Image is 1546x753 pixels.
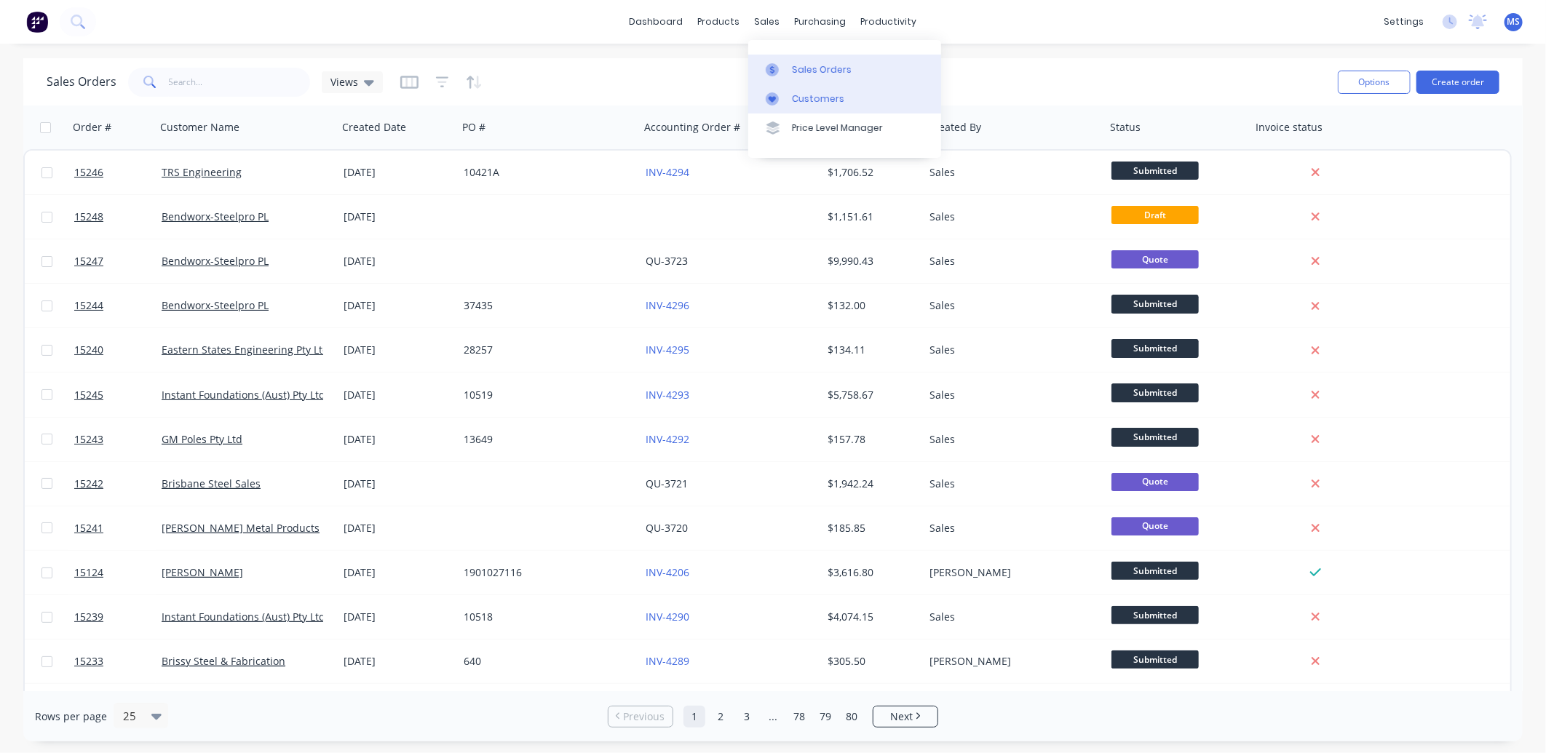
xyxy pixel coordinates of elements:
[74,388,103,402] span: 15245
[646,388,689,402] a: INV-4293
[74,654,103,669] span: 15233
[841,706,863,728] a: Page 80
[646,254,688,268] a: QU-3723
[342,120,406,135] div: Created Date
[1507,15,1521,28] span: MS
[792,63,852,76] div: Sales Orders
[74,595,162,639] a: 15239
[464,610,625,624] div: 10518
[162,298,269,312] a: Bendworx-Steelpro PL
[162,210,269,223] a: Bendworx-Steelpro PL
[464,343,625,357] div: 28257
[74,684,162,728] a: 15238
[162,654,285,668] a: Brissy Steel & Fabrication
[929,210,1091,224] div: Sales
[748,11,788,33] div: sales
[1111,428,1199,446] span: Submitted
[462,120,485,135] div: PO #
[1110,120,1141,135] div: Status
[344,165,452,180] div: [DATE]
[929,565,1091,580] div: [PERSON_NAME]
[35,709,107,724] span: Rows per page
[691,11,748,33] div: products
[73,120,111,135] div: Order #
[814,706,836,728] a: Page 79
[828,432,913,447] div: $157.78
[929,432,1091,447] div: Sales
[344,654,452,669] div: [DATE]
[929,343,1091,357] div: Sales
[646,477,688,490] a: QU-3721
[1376,11,1431,33] div: settings
[1111,162,1199,180] span: Submitted
[162,343,329,356] a: Eastern States Engineering Pty Ltd
[74,151,162,194] a: 15246
[1416,71,1499,94] button: Create order
[162,565,243,579] a: [PERSON_NAME]
[162,521,320,535] a: [PERSON_NAME] Metal Products
[828,254,913,268] div: $9,990.43
[74,373,162,417] a: 15245
[828,298,913,313] div: $132.00
[646,298,689,312] a: INV-4296
[464,165,625,180] div: 10421A
[74,195,162,239] a: 15248
[344,565,452,580] div: [DATE]
[47,75,116,89] h1: Sales Orders
[464,654,625,669] div: 640
[74,640,162,683] a: 15233
[74,284,162,327] a: 15244
[624,709,665,724] span: Previous
[828,210,913,224] div: $1,151.61
[74,521,103,535] span: 15241
[710,706,732,728] a: Page 2
[602,706,944,728] ul: Pagination
[929,298,1091,313] div: Sales
[646,565,689,579] a: INV-4206
[464,388,625,402] div: 10519
[344,298,452,313] div: [DATE]
[788,11,854,33] div: purchasing
[464,432,625,447] div: 13649
[748,55,941,84] a: Sales Orders
[929,254,1091,268] div: Sales
[330,74,358,89] span: Views
[828,343,913,357] div: $134.11
[828,610,913,624] div: $4,074.15
[74,462,162,506] a: 15242
[1111,295,1199,313] span: Submitted
[162,165,242,179] a: TRS Engineering
[74,254,103,268] span: 15247
[74,565,103,580] span: 15124
[162,254,269,268] a: Bendworx-Steelpro PL
[1111,562,1199,580] span: Submitted
[344,477,452,491] div: [DATE]
[928,120,981,135] div: Created By
[1338,71,1411,94] button: Options
[160,120,239,135] div: Customer Name
[1111,517,1199,535] span: Quote
[344,210,452,224] div: [DATE]
[344,388,452,402] div: [DATE]
[1111,606,1199,624] span: Submitted
[792,92,844,105] div: Customers
[748,113,941,143] a: Price Level Manager
[644,120,740,135] div: Accounting Order #
[74,239,162,283] a: 15247
[1111,339,1199,357] span: Submitted
[646,521,688,535] a: QU-3720
[1111,383,1199,402] span: Submitted
[1256,120,1323,135] div: Invoice status
[890,709,913,724] span: Next
[1111,650,1199,669] span: Submitted
[74,165,103,180] span: 15246
[74,610,103,624] span: 15239
[736,706,758,728] a: Page 3
[929,388,1091,402] div: Sales
[74,210,103,224] span: 15248
[162,610,325,623] a: Instant Foundations (Aust) Pty Ltd
[74,328,162,372] a: 15240
[344,343,452,357] div: [DATE]
[162,432,242,446] a: GM Poles Pty Ltd
[344,254,452,268] div: [DATE]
